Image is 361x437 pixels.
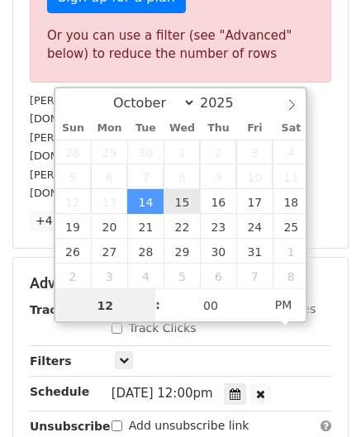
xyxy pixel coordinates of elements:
input: Hour [55,289,156,322]
span: October 13, 2025 [91,189,127,214]
span: October 25, 2025 [273,214,309,239]
small: [PERSON_NAME][EMAIL_ADDRESS][PERSON_NAME][DOMAIN_NAME] [30,94,301,126]
span: October 28, 2025 [127,239,164,264]
span: Wed [164,123,200,134]
span: September 30, 2025 [127,140,164,164]
span: October 7, 2025 [127,164,164,189]
span: October 14, 2025 [127,189,164,214]
span: October 19, 2025 [55,214,92,239]
strong: Unsubscribe [30,420,111,433]
span: October 21, 2025 [127,214,164,239]
span: November 1, 2025 [273,239,309,264]
span: October 3, 2025 [236,140,273,164]
div: Or you can use a filter (see "Advanced" below) to reduce the number of rows [47,26,314,64]
small: [PERSON_NAME][EMAIL_ADDRESS][PERSON_NAME][DOMAIN_NAME] [30,169,301,200]
span: Thu [200,123,236,134]
span: October 20, 2025 [91,214,127,239]
span: October 8, 2025 [164,164,200,189]
span: October 23, 2025 [200,214,236,239]
a: +47 more [30,211,99,231]
strong: Filters [30,354,72,368]
span: October 26, 2025 [55,239,92,264]
span: October 15, 2025 [164,189,200,214]
span: October 24, 2025 [236,214,273,239]
span: Click to toggle [261,288,306,321]
span: October 17, 2025 [236,189,273,214]
label: Add unsubscribe link [129,417,249,435]
span: November 4, 2025 [127,264,164,288]
span: October 27, 2025 [91,239,127,264]
span: October 18, 2025 [273,189,309,214]
span: Tue [127,123,164,134]
span: November 7, 2025 [236,264,273,288]
span: October 1, 2025 [164,140,200,164]
span: November 2, 2025 [55,264,92,288]
span: October 12, 2025 [55,189,92,214]
span: October 22, 2025 [164,214,200,239]
span: November 3, 2025 [91,264,127,288]
span: Mon [91,123,127,134]
span: Sun [55,123,92,134]
input: Minute [160,289,261,322]
span: October 2, 2025 [200,140,236,164]
span: October 29, 2025 [164,239,200,264]
span: November 5, 2025 [164,264,200,288]
span: [DATE] 12:00pm [112,386,213,401]
span: November 8, 2025 [273,264,309,288]
span: Sat [273,123,309,134]
span: October 4, 2025 [273,140,309,164]
span: September 28, 2025 [55,140,92,164]
span: September 29, 2025 [91,140,127,164]
span: Fri [236,123,273,134]
span: October 6, 2025 [91,164,127,189]
h5: Advanced [30,274,331,292]
span: October 30, 2025 [200,239,236,264]
label: Track Clicks [129,320,197,337]
span: October 10, 2025 [236,164,273,189]
span: October 16, 2025 [200,189,236,214]
span: November 6, 2025 [200,264,236,288]
input: Year [196,95,255,111]
span: October 11, 2025 [273,164,309,189]
span: October 31, 2025 [236,239,273,264]
small: [PERSON_NAME][EMAIL_ADDRESS][PERSON_NAME][DOMAIN_NAME] [30,131,301,163]
span: October 9, 2025 [200,164,236,189]
span: : [155,288,160,321]
strong: Tracking [30,303,85,316]
span: October 5, 2025 [55,164,92,189]
strong: Schedule [30,385,89,398]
